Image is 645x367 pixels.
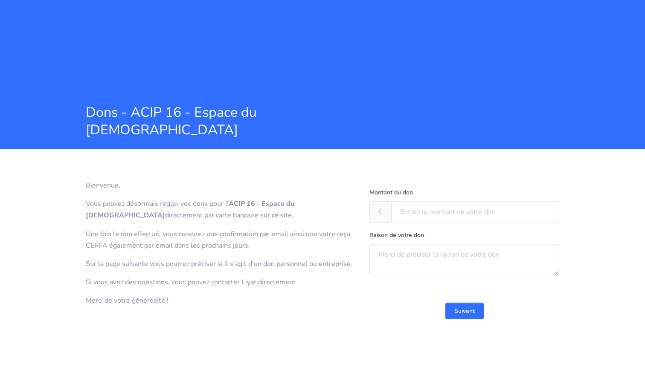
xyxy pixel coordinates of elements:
[391,201,559,223] input: Entrez le montant de votre don
[86,277,357,288] p: Si vous avez des questions, vous pouvez contacter Liyat directement
[369,230,424,240] label: Raison de votre don
[86,295,357,306] p: Merci de votre générosité !
[86,104,397,139] span: Dons - ACIP 16 - Espace du [DEMOGRAPHIC_DATA]
[445,303,484,319] button: Suivant
[369,188,413,198] label: Montant du don
[86,180,357,191] p: Bienvenue,
[86,198,357,221] p: Vous pouvez désormais régler vos dons pour l' directement par carte bancaire sur ce site.
[86,258,357,270] p: Sur la page suivante vous pourrez préciser si il s'agit d'un don personnel ou entreprise.
[86,228,357,251] p: Une fois le don effectué, vous recevrez une confirmation par email ainsi que votre reçu CERFA éga...
[369,201,392,223] span: €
